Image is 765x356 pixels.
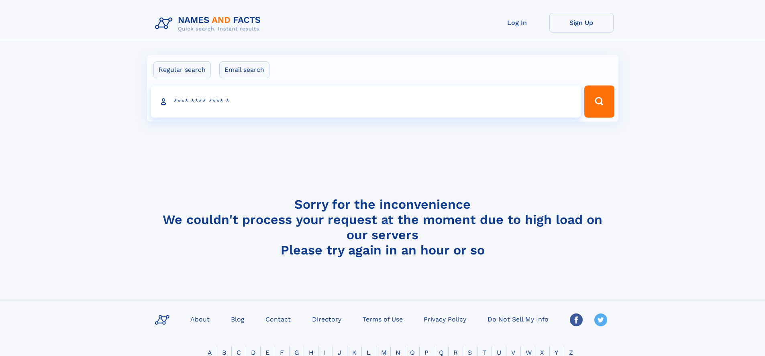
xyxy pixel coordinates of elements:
input: search input [151,85,581,118]
a: Sign Up [549,13,614,33]
img: Twitter [594,313,607,326]
a: Blog [228,313,248,325]
label: Email search [219,61,269,78]
a: Directory [309,313,345,325]
a: About [187,313,213,325]
button: Search Button [584,85,614,118]
a: Terms of Use [359,313,406,325]
a: Privacy Policy [420,313,469,325]
img: Logo Names and Facts [152,13,267,35]
label: Regular search [153,61,211,78]
a: Do Not Sell My Info [484,313,552,325]
img: Facebook [570,313,583,326]
a: Contact [262,313,294,325]
h4: Sorry for the inconvenience We couldn't process your request at the moment due to high load on ou... [152,197,614,258]
a: Log In [485,13,549,33]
